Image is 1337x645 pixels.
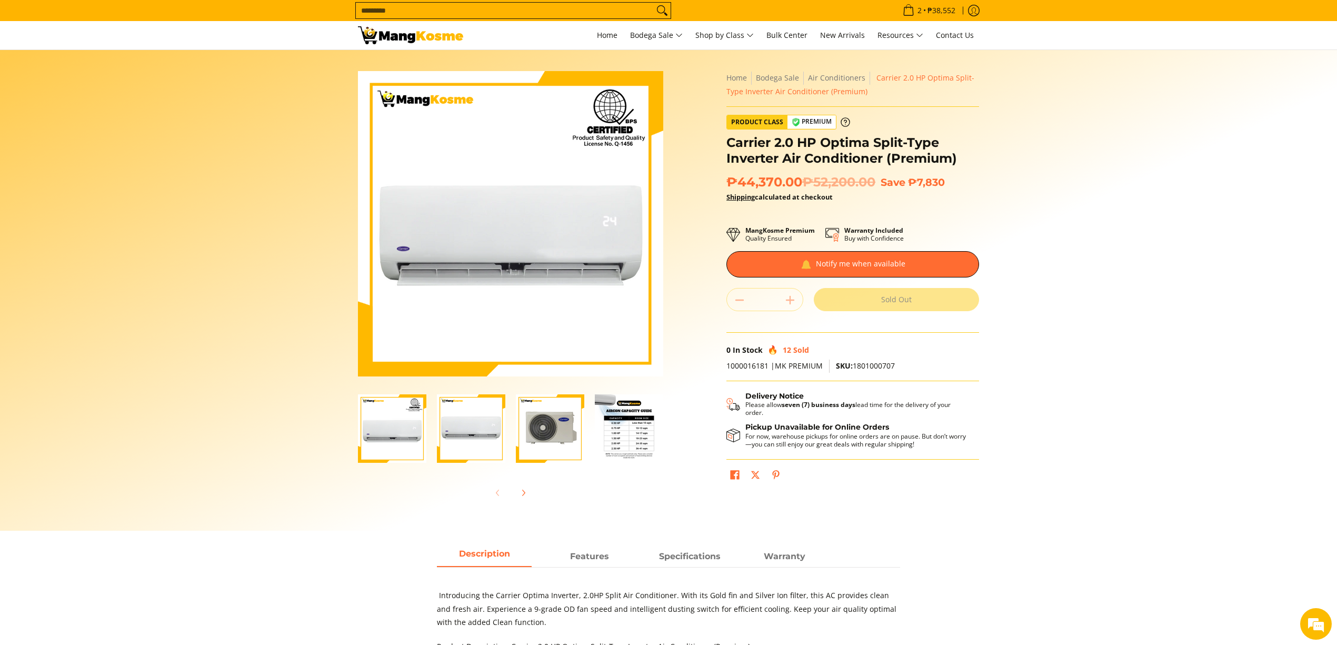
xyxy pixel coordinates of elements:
[690,21,759,49] a: Shop by Class
[659,551,721,561] strong: Specifications
[592,21,623,49] a: Home
[900,5,959,16] span: •
[733,345,763,355] span: In Stock
[542,547,637,567] a: Description 1
[642,547,737,567] a: Description 2
[844,226,903,235] strong: Warranty Included
[595,394,663,463] img: Carrier 2.0 HP Optima Split-Type Inverter Air Conditioner (Premium)-4
[695,29,754,42] span: Shop by Class
[872,21,929,49] a: Resources
[474,21,979,49] nav: Main Menu
[931,21,979,49] a: Contact Us
[761,21,813,49] a: Bulk Center
[815,21,870,49] a: New Arrivals
[745,226,815,242] p: Quality Ensured
[745,226,815,235] strong: MangKosme Premium
[726,73,747,83] a: Home
[437,394,505,463] img: Carrier 2.0 HP Optima Split-Type Inverter Air Conditioner (Premium)-2
[737,547,832,567] a: Description 3
[437,547,532,567] a: Description
[756,73,799,83] a: Bodega Sale
[570,551,609,561] strong: Features
[726,345,731,355] span: 0
[726,71,979,98] nav: Breadcrumbs
[358,71,663,376] img: Carrier 2.0 HP Optima Split-Type Inverter Air Conditioner (Premium)
[782,400,855,409] strong: seven (7) business days
[792,118,800,126] img: premium-badge-icon.webp
[802,174,875,190] del: ₱52,200.00
[727,468,742,485] a: Share on Facebook
[597,30,617,40] span: Home
[516,394,584,463] img: Carrier 2.0 HP Optima Split-Type Inverter Air Conditioner (Premium)-3
[726,174,875,190] span: ₱44,370.00
[512,481,535,504] button: Next
[358,26,463,44] img: Carrier 2HP Optima Split-Type Inverter Aircon (Premium) l Mang Kosme
[727,115,787,129] span: Product Class
[437,547,532,566] span: Description
[844,226,904,242] p: Buy with Confidence
[881,176,905,188] span: Save
[936,30,974,40] span: Contact Us
[748,468,763,485] a: Post on X
[745,401,969,416] p: Please allow lead time for the delivery of your order.
[726,73,974,96] span: Carrier 2.0 HP Optima Split-Type Inverter Air Conditioner (Premium)
[766,30,807,40] span: Bulk Center
[726,192,833,202] strong: calculated at checkout
[877,29,923,42] span: Resources
[783,345,791,355] span: 12
[787,115,836,128] span: Premium
[726,392,969,417] button: Shipping & Delivery
[726,135,979,166] h1: Carrier 2.0 HP Optima Split-Type Inverter Air Conditioner (Premium)
[630,29,683,42] span: Bodega Sale
[726,192,755,202] a: Shipping
[836,361,853,371] span: SKU:
[908,176,945,188] span: ₱7,830
[808,73,865,83] a: Air Conditioners
[745,422,889,432] strong: Pickup Unavailable for Online Orders
[764,551,805,561] strong: Warranty
[820,30,865,40] span: New Arrivals
[358,394,426,463] img: Carrier 2.0 HP Optima Split-Type Inverter Air Conditioner (Premium)-1
[926,7,957,14] span: ₱38,552
[745,391,804,401] strong: Delivery Notice
[916,7,923,14] span: 2
[726,115,850,130] a: Product Class Premium
[745,432,969,448] p: For now, warehouse pickups for online orders are on pause. But don’t worry—you can still enjoy ou...
[437,590,896,628] span: Introducing the Carrier Optima Inverter, 2.0HP Split Air Conditioner. With its Gold fin and Silve...
[654,3,671,18] button: Search
[769,468,783,485] a: Pin on Pinterest
[726,361,823,371] span: 1000016181 |MK PREMIUM
[793,345,809,355] span: Sold
[625,21,688,49] a: Bodega Sale
[836,361,895,371] span: 1801000707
